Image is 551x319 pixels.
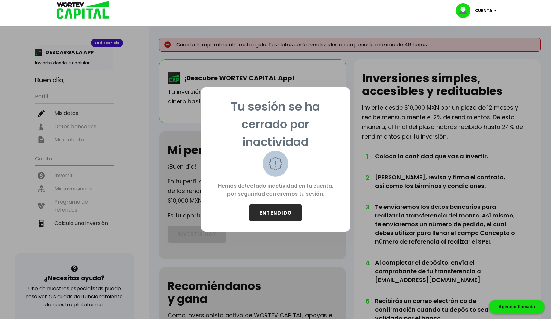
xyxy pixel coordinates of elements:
p: Tu sesión se ha cerrado por inactividad [211,98,340,151]
div: Agendar llamada [489,300,545,314]
img: icon-down [492,10,501,12]
button: ENTENDIDO [249,204,302,221]
p: Cuenta [475,6,492,15]
img: warning [263,151,288,177]
img: profile-image [456,3,475,18]
p: Hemos detectado inactividad en tu cuenta, por seguridad cerraremos tu sesión. [211,177,340,204]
